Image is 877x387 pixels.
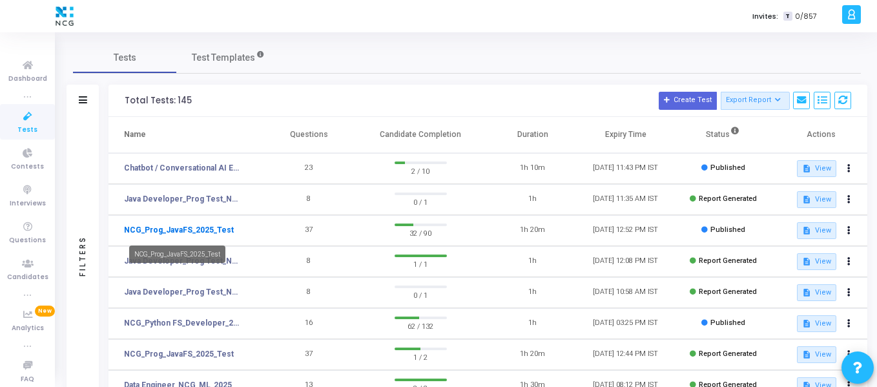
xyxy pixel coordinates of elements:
span: Report Generated [699,256,757,265]
span: FAQ [21,374,34,385]
mat-icon: description [802,319,811,328]
span: Interviews [10,198,46,209]
td: 23 [262,153,355,184]
span: 62 / 132 [395,319,447,332]
td: [DATE] 11:43 PM IST [579,153,672,184]
span: T [783,12,792,21]
button: View [797,160,836,177]
td: 1h [486,246,579,277]
td: 8 [262,277,355,308]
button: View [797,284,836,301]
mat-icon: description [802,288,811,297]
span: 32 / 90 [395,226,447,239]
mat-icon: description [802,350,811,359]
th: Status [672,117,774,153]
td: 8 [262,184,355,215]
td: [DATE] 12:52 PM IST [579,215,672,246]
mat-icon: description [802,195,811,204]
td: 8 [262,246,355,277]
span: Analytics [12,323,44,334]
th: Name [108,117,262,153]
th: Actions [774,117,867,153]
span: Tests [17,125,37,136]
span: Report Generated [699,194,757,203]
mat-icon: description [802,257,811,266]
span: Candidates [7,272,48,283]
span: 0 / 1 [395,195,447,208]
td: 1h [486,184,579,215]
td: 1h 20m [486,339,579,370]
span: 2 / 10 [395,164,447,177]
td: 1h 20m [486,215,579,246]
th: Duration [486,117,579,153]
span: 1 / 1 [395,257,447,270]
span: 0 / 1 [395,288,447,301]
label: Invites: [752,11,778,22]
td: [DATE] 10:58 AM IST [579,277,672,308]
span: Questions [9,235,46,246]
span: 1 / 2 [395,350,447,363]
span: Published [710,225,745,234]
a: Chatbot / Conversational AI Engineer Assessment [124,162,243,174]
img: logo [52,3,77,29]
a: NCG_Prog_JavaFS_2025_Test [124,224,234,236]
th: Expiry Time [579,117,672,153]
td: 16 [262,308,355,339]
td: [DATE] 12:08 PM IST [579,246,672,277]
mat-icon: description [802,226,811,235]
td: 1h [486,277,579,308]
span: Published [710,319,745,327]
div: Total Tests: 145 [125,96,192,106]
span: Contests [11,162,44,173]
td: [DATE] 11:35 AM IST [579,184,672,215]
button: View [797,253,836,270]
td: [DATE] 03:25 PM IST [579,308,672,339]
td: 1h [486,308,579,339]
span: Report Generated [699,288,757,296]
td: [DATE] 12:44 PM IST [579,339,672,370]
a: NCG_Prog_JavaFS_2025_Test [124,348,234,360]
span: Published [710,163,745,172]
span: Test Templates [192,51,255,65]
span: Tests [114,51,136,65]
a: Java Developer_Prog Test_NCG [124,286,243,298]
button: View [797,315,836,332]
span: Report Generated [699,350,757,358]
th: Questions [262,117,355,153]
mat-icon: description [802,164,811,173]
span: Dashboard [8,74,47,85]
div: Filters [77,185,88,327]
button: Create Test [659,92,717,110]
div: NCG_Prog_JavaFS_2025_Test [129,246,225,263]
button: View [797,346,836,363]
td: 37 [262,215,355,246]
button: Export Report [721,92,790,110]
span: 0/857 [795,11,817,22]
td: 37 [262,339,355,370]
button: View [797,191,836,208]
th: Candidate Completion [355,117,486,153]
td: 1h 10m [486,153,579,184]
span: New [35,306,55,317]
button: View [797,222,836,239]
a: Java Developer_Prog Test_NCG [124,193,243,205]
a: NCG_Python FS_Developer_2025 [124,317,243,329]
